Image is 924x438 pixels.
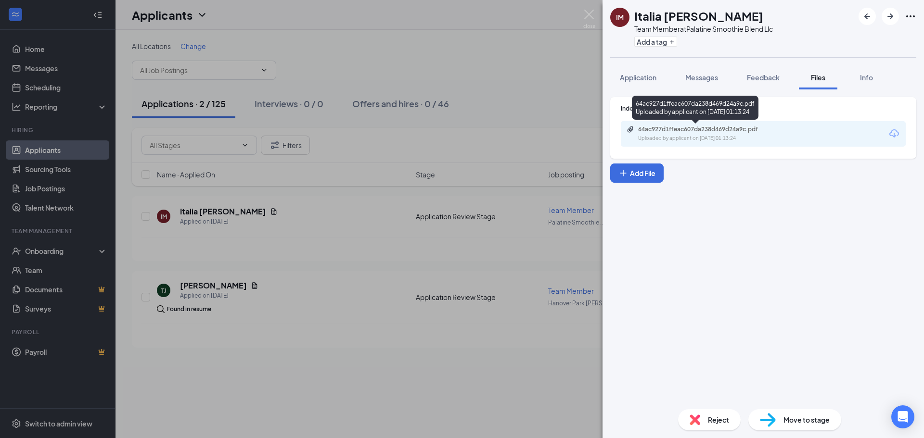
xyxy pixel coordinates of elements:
[811,73,825,82] span: Files
[860,73,873,82] span: Info
[669,39,675,45] svg: Plus
[859,8,876,25] button: ArrowLeftNew
[747,73,780,82] span: Feedback
[627,125,634,133] svg: Paperclip
[638,135,783,142] div: Uploaded by applicant on [DATE] 01:13:24
[616,13,624,22] div: IM
[620,73,656,82] span: Application
[685,73,718,82] span: Messages
[885,11,896,22] svg: ArrowRight
[638,125,773,133] div: 64ac927d1ffeac607da238d469d24a9c.pdf
[618,168,628,178] svg: Plus
[632,96,758,120] div: 64ac927d1ffeac607da238d469d24a9c.pdf Uploaded by applicant on [DATE] 01:13:24
[621,104,906,113] div: Indeed Resume
[610,163,664,183] button: Add FilePlus
[882,8,899,25] button: ArrowRight
[783,414,830,425] span: Move to stage
[708,414,729,425] span: Reject
[905,11,916,22] svg: Ellipses
[861,11,873,22] svg: ArrowLeftNew
[891,405,914,428] div: Open Intercom Messenger
[634,24,773,34] div: Team Member at Palatine Smoothie Blend Llc
[627,125,783,142] a: Paperclip64ac927d1ffeac607da238d469d24a9c.pdfUploaded by applicant on [DATE] 01:13:24
[634,8,763,24] h1: Italia [PERSON_NAME]
[634,37,677,47] button: PlusAdd a tag
[888,128,900,139] svg: Download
